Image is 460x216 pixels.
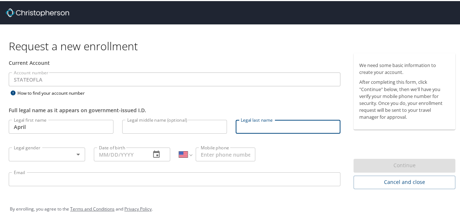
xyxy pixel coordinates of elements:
[6,7,69,16] img: cbt logo
[70,205,115,211] a: Terms and Conditions
[359,78,449,119] p: After completing this form, click "Continue" below, then we'll have you verify your mobile phone ...
[124,205,152,211] a: Privacy Policy
[196,146,255,160] input: Enter phone number
[9,87,100,97] div: How to find your account number
[359,177,449,186] span: Cancel and close
[9,105,340,113] div: Full legal name as it appears on government-issued I.D.
[94,146,145,160] input: MM/DD/YYYY
[9,58,340,66] div: Current Account
[353,174,455,188] button: Cancel and close
[9,146,85,160] div: ​
[359,61,449,75] p: We need some basic information to create your account.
